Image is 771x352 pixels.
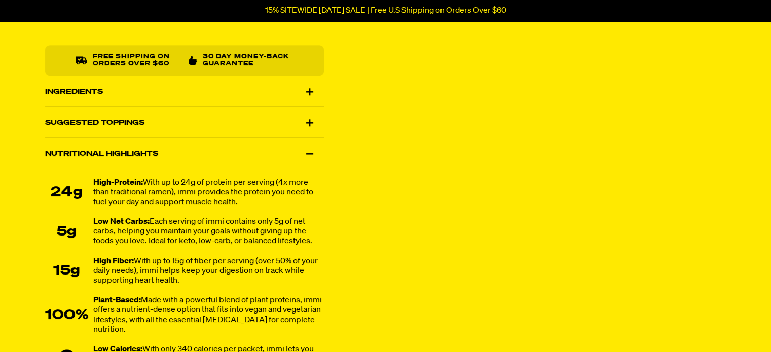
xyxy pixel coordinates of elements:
[93,297,141,305] strong: Plant-Based:
[93,179,143,187] strong: High-Protein:
[93,217,324,247] div: Each serving of immi contains only 5g of net carbs, helping you maintain your goals without givin...
[45,140,324,168] div: Nutritional Highlights
[203,53,293,68] p: 30 Day Money-Back Guarantee
[93,257,324,286] div: With up to 15g of fiber per serving (over 50% of your daily needs), immi helps keep your digestio...
[93,218,150,226] strong: Low Net Carbs:
[265,6,506,15] p: 15% SITEWIDE [DATE] SALE | Free U.S Shipping on Orders Over $60
[45,308,88,323] div: 100%
[93,178,324,208] div: With up to 24g of protein per serving (4x more than traditional ramen), immi provides the protein...
[92,53,180,68] p: Free shipping on orders over $60
[45,185,88,201] div: 24g
[45,77,324,106] div: Ingredients
[93,296,324,335] div: Made with a powerful blend of plant proteins, immi offers a nutrient-dense option that fits into ...
[45,108,324,137] div: Suggested Toppings
[93,257,134,265] strong: High Fiber:
[45,264,88,279] div: 15g
[45,224,88,240] div: 5g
